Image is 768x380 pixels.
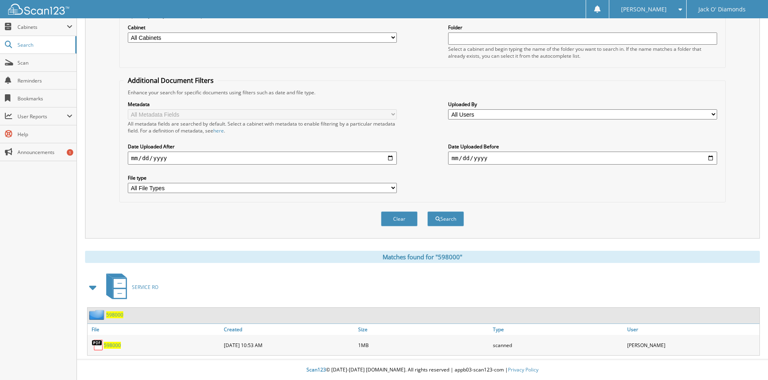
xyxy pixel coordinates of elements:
a: Created [222,324,356,335]
span: [PERSON_NAME] [621,7,667,12]
label: Folder [448,24,717,31]
span: Jack O' Diamonds [698,7,746,12]
label: File type [128,174,397,181]
span: Cabinets [18,24,67,30]
div: © [DATE]-[DATE] [DOMAIN_NAME]. All rights reserved | appb03-scan123-com | [77,360,768,380]
a: Privacy Policy [508,366,538,373]
span: User Reports [18,113,67,120]
span: Search [18,41,71,48]
div: Matches found for "598000" [85,251,760,263]
span: SERVICE RO [132,284,158,291]
div: [PERSON_NAME] [625,337,759,353]
span: Bookmarks [18,95,72,102]
span: Announcements [18,149,72,156]
button: Clear [381,211,418,226]
input: start [128,152,397,165]
label: Cabinet [128,24,397,31]
label: Date Uploaded After [128,143,397,150]
img: scan123-logo-white.svg [8,4,69,15]
a: Type [491,324,625,335]
div: All metadata fields are searched by default. Select a cabinet with metadata to enable filtering b... [128,120,397,134]
a: SERVICE RO [101,271,158,303]
div: 1MB [356,337,490,353]
a: 598000 [104,342,121,349]
div: 1 [67,149,73,156]
label: Metadata [128,101,397,108]
span: Reminders [18,77,72,84]
div: Select a cabinet and begin typing the name of the folder you want to search in. If the name match... [448,46,717,59]
img: PDF.png [92,339,104,351]
button: Search [427,211,464,226]
a: 598000 [106,311,123,318]
legend: Additional Document Filters [124,76,218,85]
label: Uploaded By [448,101,717,108]
div: Enhance your search for specific documents using filters such as date and file type. [124,89,721,96]
a: User [625,324,759,335]
img: folder2.png [89,310,106,320]
span: Scan123 [306,366,326,373]
span: Help [18,131,72,138]
input: end [448,152,717,165]
a: Size [356,324,490,335]
label: Date Uploaded Before [448,143,717,150]
a: here [213,127,224,134]
div: [DATE] 10:53 AM [222,337,356,353]
div: scanned [491,337,625,353]
a: File [88,324,222,335]
span: Scan [18,59,72,66]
